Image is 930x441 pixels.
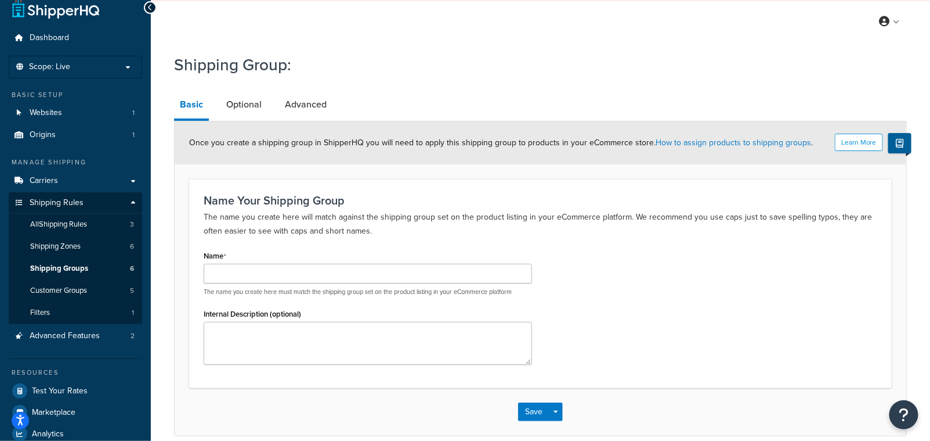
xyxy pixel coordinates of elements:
[30,130,56,140] span: Origins
[32,386,88,396] span: Test Your Rates
[189,137,813,149] span: Once you create a shipping group in ShipperHQ you will need to apply this shipping group to produ...
[130,242,134,252] span: 6
[30,286,87,296] span: Customer Groups
[30,220,87,230] span: All Shipping Rules
[9,236,142,257] a: Shipping Zones6
[9,102,142,124] a: Websites1
[130,264,134,274] span: 6
[30,108,62,118] span: Websites
[30,176,58,186] span: Carriers
[9,280,142,302] li: Customer Groups
[9,325,142,347] a: Advanced Features2
[204,252,226,261] label: Name
[279,91,332,119] a: Advanced
[9,192,142,325] li: Shipping Rules
[30,242,81,252] span: Shipping Zones
[32,429,64,439] span: Analytics
[30,264,88,274] span: Shipping Groups
[130,220,134,230] span: 3
[9,214,142,235] a: AllShipping Rules3
[174,91,209,121] a: Basic
[9,170,142,192] a: Carriers
[29,62,70,72] span: Scope: Live
[9,157,142,167] div: Manage Shipping
[9,102,142,124] li: Websites
[9,236,142,257] li: Shipping Zones
[9,27,142,49] a: Dashboard
[220,91,267,119] a: Optional
[9,258,142,279] a: Shipping Groups6
[132,108,135,118] span: 1
[30,308,50,318] span: Filters
[518,403,549,421] button: Save
[9,368,142,378] div: Resources
[9,381,142,401] a: Test Your Rates
[888,133,911,153] button: Show Help Docs
[131,331,135,341] span: 2
[9,124,142,146] a: Origins1
[204,288,532,296] p: The name you create here must match the shipping group set on the product listing in your eCommer...
[174,53,892,76] h1: Shipping Group:
[9,258,142,279] li: Shipping Groups
[9,280,142,302] a: Customer Groups5
[9,192,142,214] a: Shipping Rules
[132,130,135,140] span: 1
[204,310,301,318] label: Internal Description (optional)
[9,302,142,324] li: Filters
[30,33,69,43] span: Dashboard
[9,124,142,146] li: Origins
[130,286,134,296] span: 5
[889,400,918,429] button: Open Resource Center
[9,402,142,423] a: Marketplace
[132,308,134,318] span: 1
[30,331,100,341] span: Advanced Features
[656,137,811,149] a: How to assign products to shipping groups
[835,134,883,151] button: Learn More
[204,194,877,207] h3: Name Your Shipping Group
[9,325,142,347] li: Advanced Features
[9,90,142,100] div: Basic Setup
[204,210,877,238] p: The name you create here will match against the shipping group set on the product listing in your...
[30,198,84,208] span: Shipping Rules
[32,408,75,418] span: Marketplace
[9,302,142,324] a: Filters1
